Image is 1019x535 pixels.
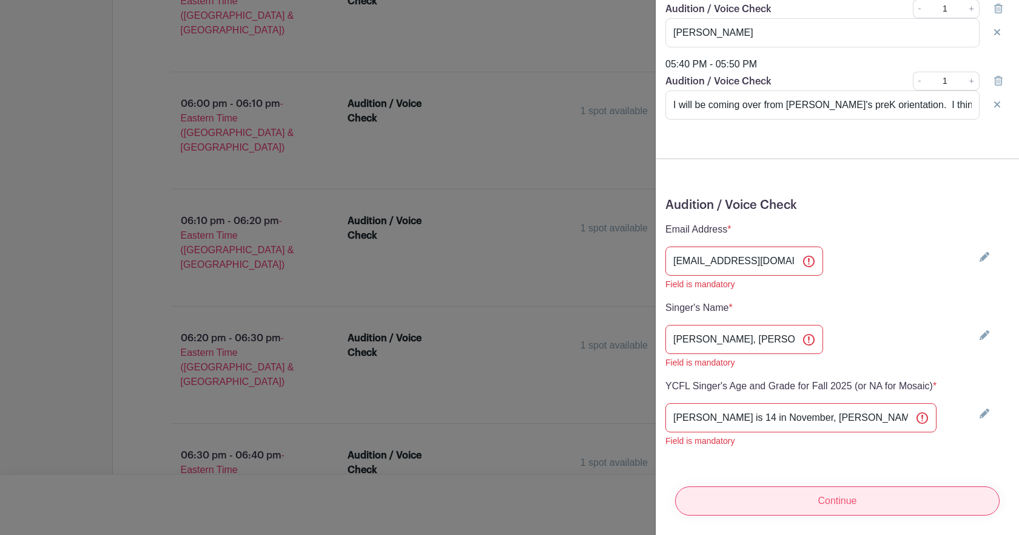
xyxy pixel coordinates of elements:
[658,57,1017,72] div: 05:40 PM - 05:50 PM
[665,198,1009,213] h5: Audition / Voice Check
[665,325,823,354] input: Type your answer
[675,486,1000,516] input: Continue
[665,278,823,291] div: Field is mandatory
[665,18,980,47] input: Note
[665,90,980,120] input: Note
[665,2,860,16] p: Audition / Voice Check
[665,247,823,276] input: Type your answer
[665,435,937,448] div: Field is mandatory
[665,379,937,394] p: YCFL Singer's Age and Grade for Fall 2025 (or NA for Mosaic)
[665,301,823,315] p: Singer's Name
[665,356,823,369] div: Field is mandatory
[665,74,860,89] p: Audition / Voice Check
[665,222,823,237] p: Email Address
[964,72,980,90] a: +
[913,72,926,90] a: -
[665,403,937,432] input: Type your answer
